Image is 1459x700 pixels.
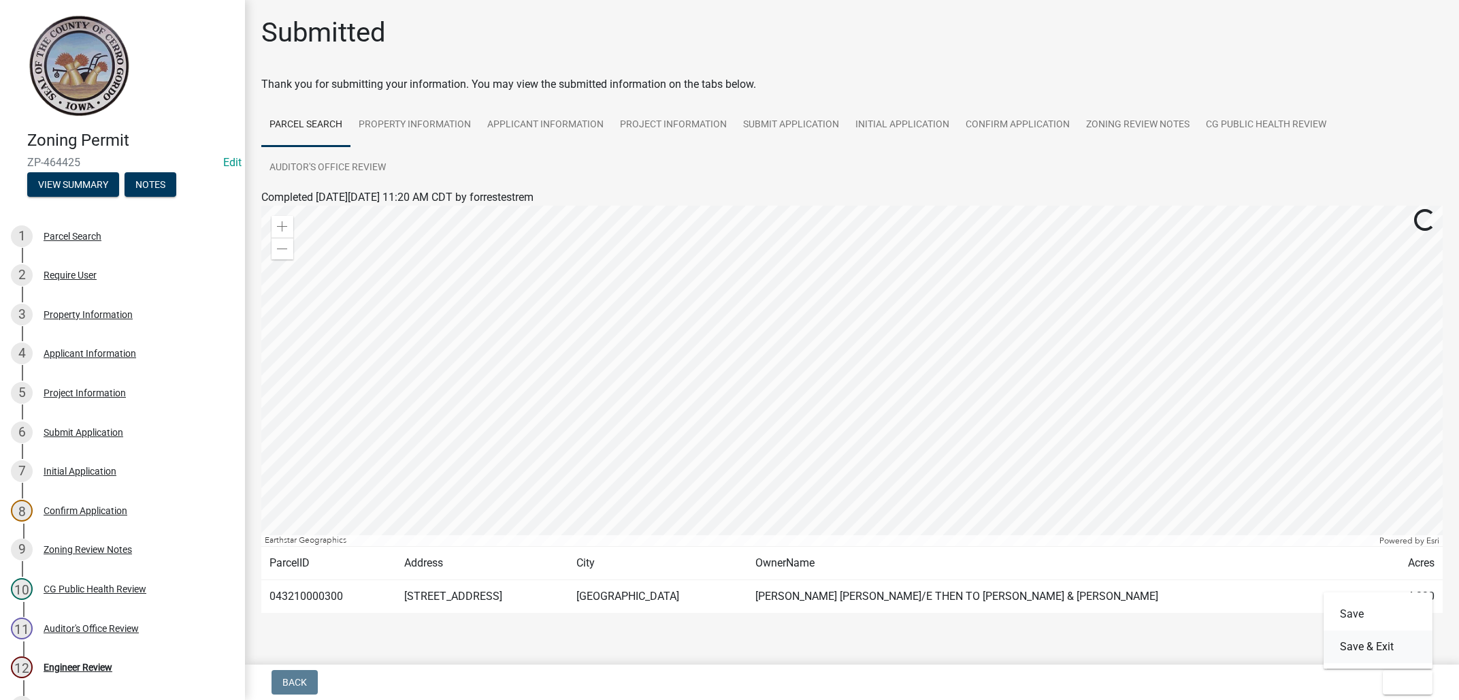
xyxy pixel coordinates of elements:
[847,104,957,147] a: Initial Application
[1078,104,1198,147] a: Zoning Review Notes
[261,535,1376,546] div: Earthstar Geographics
[44,270,97,280] div: Require User
[27,180,119,191] wm-modal-confirm: Summary
[11,618,33,639] div: 11
[396,547,568,580] td: Address
[1376,535,1443,546] div: Powered by
[11,304,33,325] div: 3
[11,460,33,482] div: 7
[44,663,112,672] div: Engineer Review
[1198,104,1334,147] a: CG Public Health Review
[44,428,123,437] div: Submit Application
[568,580,747,614] td: [GEOGRAPHIC_DATA]
[1383,670,1432,695] button: Exit
[27,156,218,169] span: ZP-464425
[261,76,1443,93] div: Thank you for submitting your information. You may view the submitted information on the tabs below.
[11,382,33,404] div: 5
[44,506,127,515] div: Confirm Application
[11,539,33,560] div: 9
[125,180,176,191] wm-modal-confirm: Notes
[1377,580,1443,614] td: 4.000
[612,104,735,147] a: Project Information
[282,677,307,688] span: Back
[1426,536,1439,545] a: Esri
[747,580,1377,614] td: [PERSON_NAME] [PERSON_NAME]/E THEN TO [PERSON_NAME] & [PERSON_NAME]
[11,578,33,600] div: 10
[44,466,116,476] div: Initial Application
[261,104,350,147] a: Parcel Search
[44,310,133,319] div: Property Information
[1377,547,1443,580] td: Acres
[1394,677,1413,688] span: Exit
[11,500,33,522] div: 8
[272,670,318,695] button: Back
[1324,598,1432,631] button: Save
[223,156,242,169] a: Edit
[11,656,33,678] div: 12
[223,156,242,169] wm-modal-confirm: Edit Application Number
[44,232,101,241] div: Parcel Search
[11,421,33,443] div: 6
[27,131,234,150] h4: Zoning Permit
[1324,631,1432,663] button: Save & Exit
[747,547,1377,580] td: OwnerName
[11,264,33,286] div: 2
[479,104,612,147] a: Applicant Information
[261,547,396,580] td: ParcelID
[44,388,126,398] div: Project Information
[44,349,136,358] div: Applicant Information
[261,146,394,190] a: Auditor's Office Review
[568,547,747,580] td: City
[44,624,139,633] div: Auditor's Office Review
[261,191,534,204] span: Completed [DATE][DATE] 11:20 AM CDT by forrestestrem
[396,580,568,614] td: [STREET_ADDRESS]
[11,225,33,247] div: 1
[44,545,132,554] div: Zoning Review Notes
[44,584,146,594] div: CG Public Health Review
[735,104,847,147] a: Submit Application
[11,343,33,364] div: 4
[261,16,386,49] h1: Submitted
[1324,592,1432,669] div: Exit
[957,104,1078,147] a: Confirm Application
[272,238,293,259] div: Zoom out
[350,104,479,147] a: Property Information
[272,216,293,238] div: Zoom in
[27,14,130,116] img: Cerro Gordo County, Iowa
[27,172,119,197] button: View Summary
[261,580,396,614] td: 043210000300
[125,172,176,197] button: Notes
